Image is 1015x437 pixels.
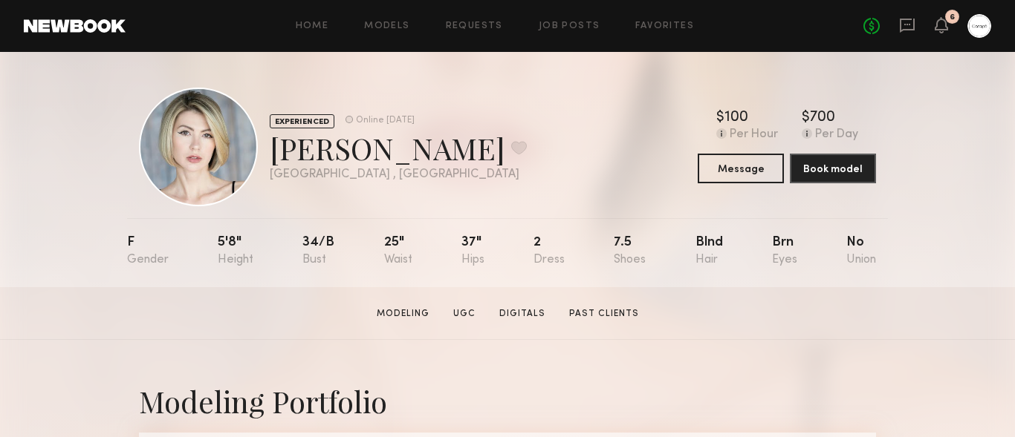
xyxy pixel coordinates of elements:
[384,236,412,266] div: 25"
[698,154,784,183] button: Message
[815,128,858,142] div: Per Day
[270,114,334,128] div: EXPERIENCED
[772,236,797,266] div: Brn
[218,236,253,266] div: 5'8"
[730,128,778,142] div: Per Hour
[563,307,645,321] a: Past Clients
[296,22,329,31] a: Home
[790,154,876,183] button: Book model
[539,22,600,31] a: Job Posts
[493,307,551,321] a: Digitals
[302,236,334,266] div: 34/b
[447,307,481,321] a: UGC
[695,236,723,266] div: Blnd
[950,13,955,22] div: 6
[635,22,694,31] a: Favorites
[270,168,527,181] div: [GEOGRAPHIC_DATA] , [GEOGRAPHIC_DATA]
[802,111,810,125] div: $
[139,381,876,421] div: Modeling Portfolio
[364,22,409,31] a: Models
[846,236,876,266] div: No
[614,236,646,266] div: 7.5
[716,111,724,125] div: $
[534,236,565,266] div: 2
[810,111,835,125] div: 700
[446,22,503,31] a: Requests
[724,111,748,125] div: 100
[127,236,169,266] div: F
[371,307,435,321] a: Modeling
[270,128,527,168] div: [PERSON_NAME]
[461,236,484,266] div: 37"
[356,116,415,125] div: Online [DATE]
